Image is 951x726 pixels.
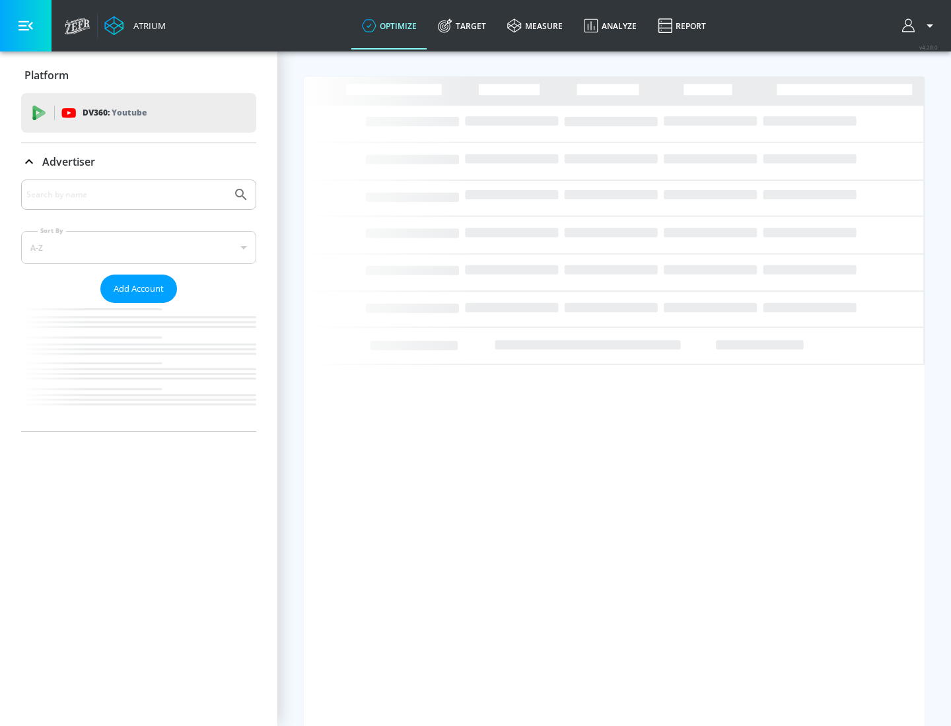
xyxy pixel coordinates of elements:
div: Atrium [128,20,166,32]
a: optimize [351,2,427,49]
div: Platform [21,57,256,94]
span: v 4.28.0 [919,44,938,51]
p: Advertiser [42,154,95,169]
nav: list of Advertiser [21,303,256,431]
span: Add Account [114,281,164,296]
div: Advertiser [21,143,256,180]
a: Analyze [573,2,647,49]
a: Target [427,2,497,49]
div: A-Z [21,231,256,264]
a: measure [497,2,573,49]
div: Advertiser [21,180,256,431]
p: Platform [24,68,69,82]
input: Search by name [26,186,227,203]
a: Atrium [104,16,166,36]
p: Youtube [112,106,147,119]
p: DV360: [83,106,147,120]
label: Sort By [38,226,66,235]
button: Add Account [100,275,177,303]
div: DV360: Youtube [21,93,256,133]
a: Report [647,2,717,49]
